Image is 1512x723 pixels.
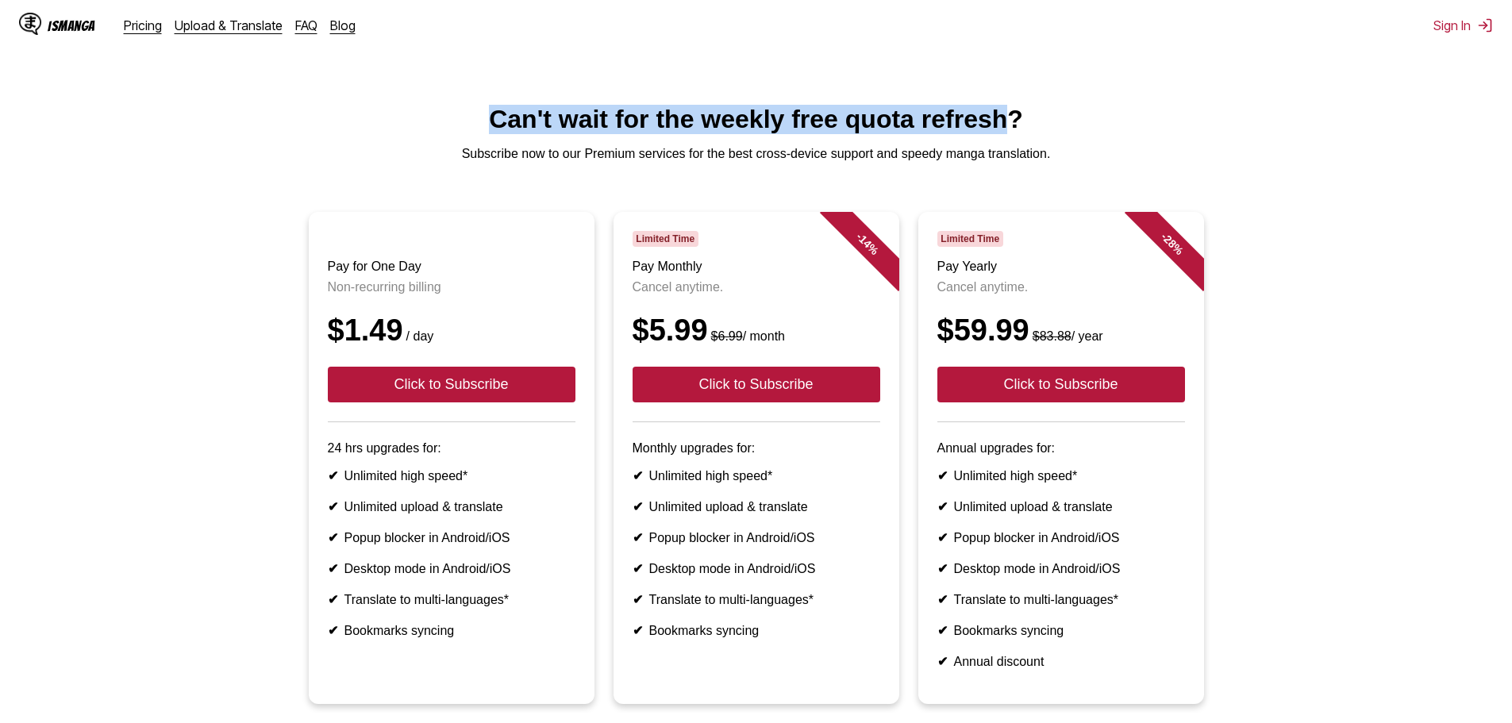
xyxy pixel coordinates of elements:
img: Sign out [1477,17,1493,33]
div: $1.49 [328,313,575,348]
div: - 28 % [1124,196,1219,291]
span: Limited Time [937,231,1003,247]
li: Unlimited upload & translate [633,499,880,514]
b: ✔ [937,531,948,544]
b: ✔ [633,624,643,637]
li: Annual discount [937,654,1185,669]
p: 24 hrs upgrades for: [328,441,575,456]
li: Translate to multi-languages* [633,592,880,607]
s: $83.88 [1033,329,1071,343]
li: Popup blocker in Android/iOS [328,530,575,545]
b: ✔ [633,531,643,544]
b: ✔ [937,469,948,483]
li: Unlimited high speed* [328,468,575,483]
p: Cancel anytime. [633,280,880,294]
p: Monthly upgrades for: [633,441,880,456]
b: ✔ [937,562,948,575]
li: Popup blocker in Android/iOS [633,530,880,545]
p: Cancel anytime. [937,280,1185,294]
b: ✔ [328,593,338,606]
button: Click to Subscribe [328,367,575,402]
li: Bookmarks syncing [937,623,1185,638]
button: Sign In [1433,17,1493,33]
b: ✔ [937,624,948,637]
b: ✔ [328,624,338,637]
li: Unlimited high speed* [633,468,880,483]
p: Non-recurring billing [328,280,575,294]
h3: Pay Monthly [633,260,880,274]
b: ✔ [633,469,643,483]
div: - 14 % [819,196,914,291]
h3: Pay for One Day [328,260,575,274]
li: Desktop mode in Android/iOS [328,561,575,576]
a: Pricing [124,17,162,33]
li: Unlimited upload & translate [328,499,575,514]
li: Bookmarks syncing [328,623,575,638]
h3: Pay Yearly [937,260,1185,274]
li: Unlimited high speed* [937,468,1185,483]
b: ✔ [328,531,338,544]
h1: Can't wait for the weekly free quota refresh? [13,105,1499,134]
a: IsManga LogoIsManga [19,13,124,38]
li: Bookmarks syncing [633,623,880,638]
div: $5.99 [633,313,880,348]
a: Blog [330,17,356,33]
li: Popup blocker in Android/iOS [937,530,1185,545]
a: FAQ [295,17,317,33]
a: Upload & Translate [175,17,283,33]
button: Click to Subscribe [937,367,1185,402]
li: Desktop mode in Android/iOS [937,561,1185,576]
small: / month [708,329,785,343]
p: Subscribe now to our Premium services for the best cross-device support and speedy manga translat... [13,147,1499,161]
b: ✔ [937,500,948,513]
b: ✔ [328,562,338,575]
div: $59.99 [937,313,1185,348]
s: $6.99 [711,329,743,343]
b: ✔ [633,562,643,575]
b: ✔ [328,469,338,483]
b: ✔ [328,500,338,513]
li: Translate to multi-languages* [937,592,1185,607]
button: Click to Subscribe [633,367,880,402]
span: Limited Time [633,231,698,247]
img: IsManga Logo [19,13,41,35]
div: IsManga [48,18,95,33]
p: Annual upgrades for: [937,441,1185,456]
li: Translate to multi-languages* [328,592,575,607]
li: Desktop mode in Android/iOS [633,561,880,576]
b: ✔ [633,500,643,513]
b: ✔ [633,593,643,606]
b: ✔ [937,655,948,668]
small: / year [1029,329,1103,343]
small: / day [403,329,434,343]
b: ✔ [937,593,948,606]
li: Unlimited upload & translate [937,499,1185,514]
